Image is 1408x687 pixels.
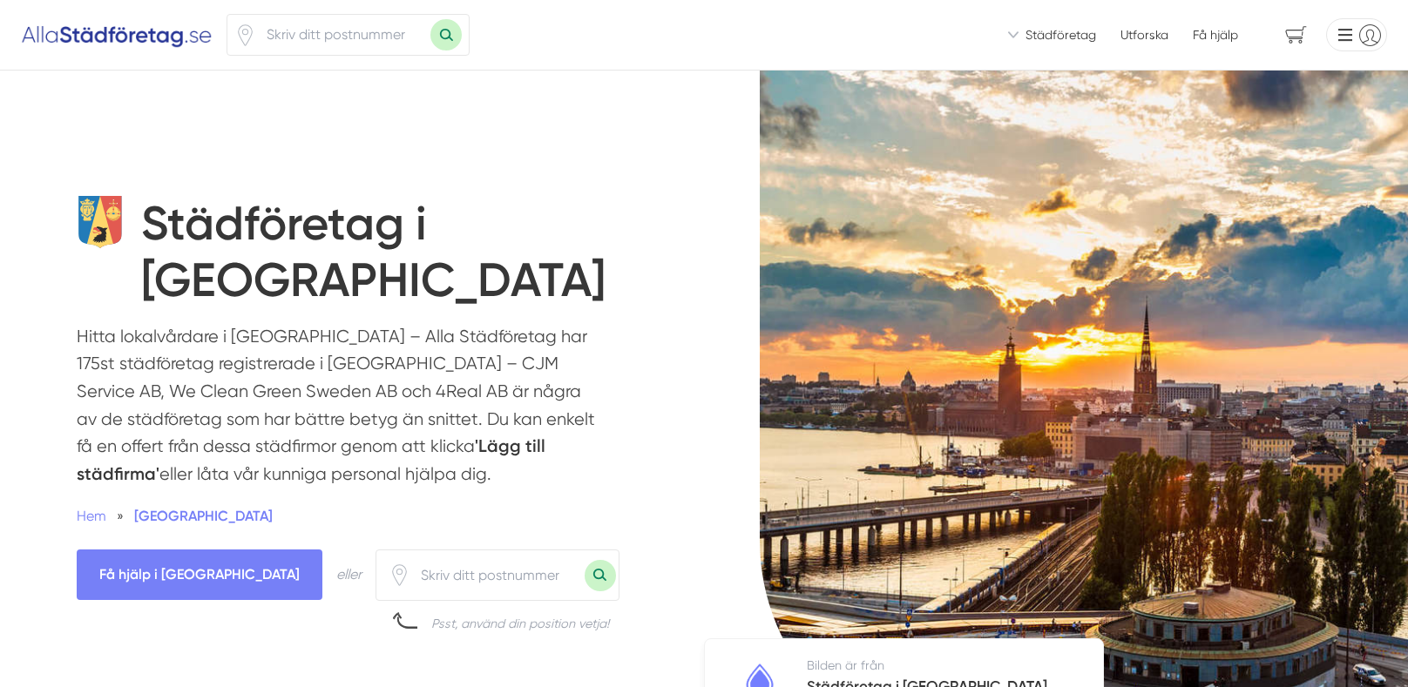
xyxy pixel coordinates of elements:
span: Få hjälp i Stockholms län [77,549,322,599]
div: eller [336,563,362,585]
nav: Breadcrumb [77,505,604,527]
a: [GEOGRAPHIC_DATA] [134,508,273,524]
button: Sök med postnummer [585,560,616,591]
span: » [117,505,124,527]
button: Sök med postnummer [430,19,462,51]
a: Hem [77,508,106,524]
span: Få hjälp [1193,26,1238,44]
span: navigation-cart [1273,20,1319,51]
span: Bilden är från [807,658,884,672]
strong: 'Lägg till städfirma' [77,435,545,484]
svg: Pin / Karta [234,24,256,46]
h1: Städföretag i [GEOGRAPHIC_DATA] [141,196,662,323]
span: Städföretag [1026,26,1096,44]
a: Utforska [1120,26,1168,44]
span: Klicka för att använda din position. [234,24,256,46]
div: Psst, använd din position vetja! [431,615,609,632]
input: Skriv ditt postnummer [410,556,585,596]
svg: Pin / Karta [389,564,410,586]
span: Klicka för att använda din position. [389,564,410,586]
p: Hitta lokalvårdare i [GEOGRAPHIC_DATA] – Alla Städföretag har 175st städföretag registrerade i [G... [77,323,604,496]
input: Skriv ditt postnummer [256,15,430,55]
img: Alla Städföretag [21,21,213,49]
